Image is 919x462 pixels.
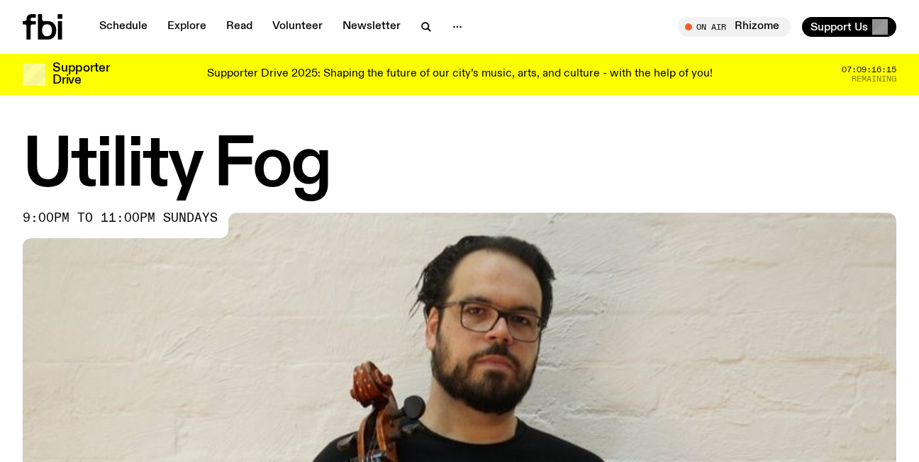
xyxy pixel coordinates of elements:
[91,17,156,37] a: Schedule
[842,66,896,74] span: 07:09:16:15
[811,21,868,33] span: Support Us
[264,17,331,37] a: Volunteer
[852,75,896,83] span: Remaining
[678,17,791,37] button: On AirRhizome
[334,17,409,37] a: Newsletter
[207,68,713,81] p: Supporter Drive 2025: Shaping the future of our city’s music, arts, and culture - with the help o...
[159,17,215,37] a: Explore
[23,213,218,224] span: 9:00pm to 11:00pm sundays
[23,135,896,198] h1: Utility Fog
[802,17,896,37] button: Support Us
[52,62,109,86] h3: Supporter Drive
[218,17,261,37] a: Read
